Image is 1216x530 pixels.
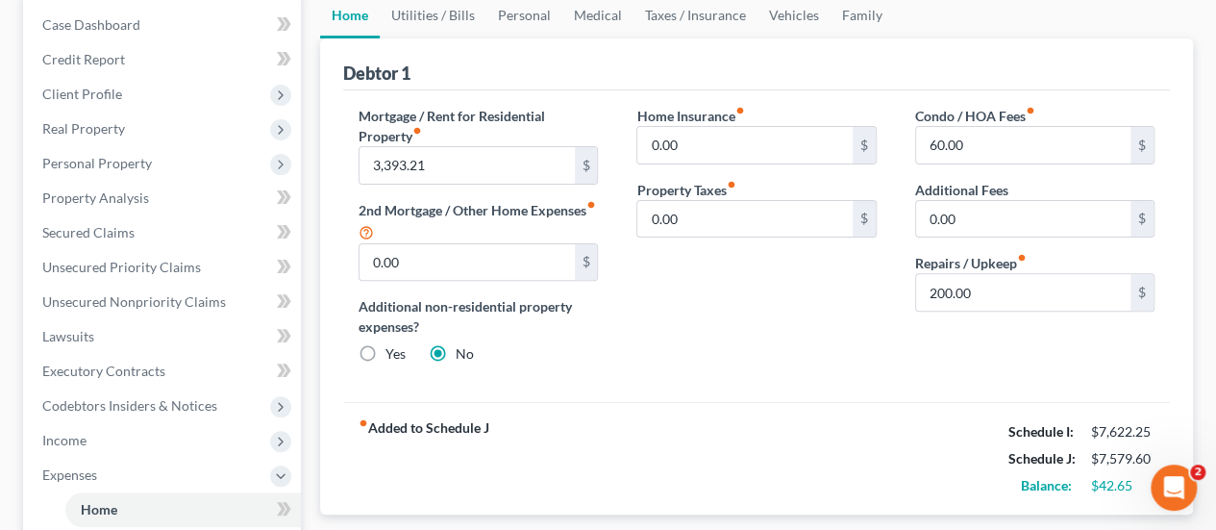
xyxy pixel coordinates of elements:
a: Lawsuits [27,319,301,354]
input: -- [360,147,574,184]
a: Unsecured Nonpriority Claims [27,285,301,319]
input: -- [360,244,574,281]
strong: Balance: [1021,477,1072,493]
span: Unsecured Priority Claims [42,259,201,275]
label: Property Taxes [636,180,735,200]
i: fiber_manual_record [586,200,596,210]
div: $ [1130,201,1154,238]
label: No [456,344,474,364]
strong: Schedule J: [1008,450,1076,467]
label: Condo / HOA Fees [915,106,1035,126]
input: -- [916,127,1130,164]
div: $ [1130,127,1154,164]
span: Property Analysis [42,189,149,206]
i: fiber_manual_record [359,418,368,428]
a: Case Dashboard [27,8,301,42]
span: 2 [1190,465,1205,480]
span: Credit Report [42,51,125,67]
a: Secured Claims [27,215,301,250]
span: Case Dashboard [42,16,140,33]
label: 2nd Mortgage / Other Home Expenses [359,200,598,243]
input: -- [637,127,852,164]
span: Income [42,432,87,448]
div: $7,579.60 [1091,449,1154,468]
a: Property Analysis [27,181,301,215]
label: Additional non-residential property expenses? [359,296,598,337]
div: $ [1130,274,1154,311]
div: $ [853,201,876,238]
label: Yes [385,344,406,364]
label: Mortgage / Rent for Residential Property [359,106,598,146]
a: Home [65,492,301,527]
div: $7,622.25 [1091,422,1154,442]
a: Unsecured Priority Claims [27,250,301,285]
strong: Schedule I: [1008,423,1074,440]
label: Repairs / Upkeep [915,253,1027,273]
a: Credit Report [27,42,301,77]
i: fiber_manual_record [1026,106,1035,115]
div: $ [575,147,598,184]
span: Client Profile [42,86,122,102]
span: Expenses [42,467,97,483]
span: Executory Contracts [42,363,165,379]
span: Personal Property [42,155,152,171]
input: -- [637,201,852,238]
span: Secured Claims [42,224,135,240]
input: -- [916,201,1130,238]
i: fiber_manual_record [726,180,735,189]
div: $ [853,127,876,164]
input: -- [916,274,1130,311]
i: fiber_manual_record [412,126,422,136]
i: fiber_manual_record [734,106,744,115]
iframe: Intercom live chat [1151,465,1197,511]
div: Debtor 1 [343,62,410,85]
span: Home [81,501,117,517]
label: Additional Fees [915,180,1008,200]
span: Codebtors Insiders & Notices [42,397,217,414]
label: Home Insurance [636,106,744,126]
strong: Added to Schedule J [359,418,489,499]
span: Real Property [42,120,125,137]
div: $42.65 [1091,476,1154,495]
i: fiber_manual_record [1017,253,1027,263]
span: Unsecured Nonpriority Claims [42,293,226,310]
a: Executory Contracts [27,354,301,389]
span: Lawsuits [42,328,94,344]
div: $ [575,244,598,281]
